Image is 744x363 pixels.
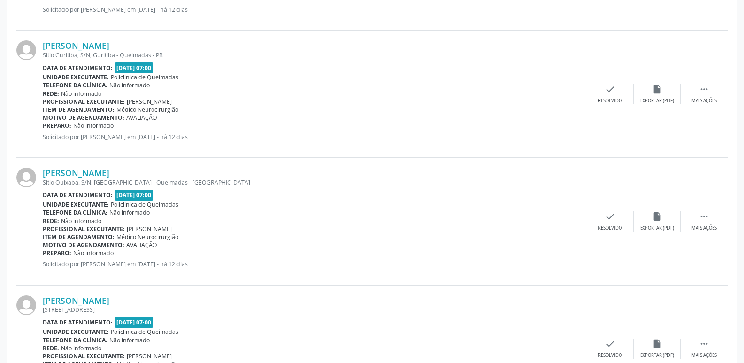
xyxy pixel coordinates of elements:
[16,295,36,315] img: img
[127,352,172,360] span: [PERSON_NAME]
[43,6,587,14] p: Solicitado por [PERSON_NAME] em [DATE] - há 12 dias
[605,339,615,349] i: check
[111,201,178,209] span: Policlinica de Queimadas
[116,233,178,241] span: Médico Neurocirurgião
[43,168,109,178] a: [PERSON_NAME]
[605,211,615,222] i: check
[127,225,172,233] span: [PERSON_NAME]
[109,81,150,89] span: Não informado
[699,84,709,94] i: 
[691,352,717,359] div: Mais ações
[73,249,114,257] span: Não informado
[43,40,109,51] a: [PERSON_NAME]
[126,241,157,249] span: AVALIAÇÃO
[16,168,36,187] img: img
[109,209,150,216] span: Não informado
[43,336,107,344] b: Telefone da clínica:
[43,178,587,186] div: Sitio Quixaba, S/N, [GEOGRAPHIC_DATA] - Queimadas - [GEOGRAPHIC_DATA]
[43,209,107,216] b: Telefone da clínica:
[111,328,178,336] span: Policlinica de Queimadas
[43,217,59,225] b: Rede:
[598,225,622,232] div: Resolvido
[43,318,113,326] b: Data de atendimento:
[691,98,717,104] div: Mais ações
[16,40,36,60] img: img
[73,122,114,130] span: Não informado
[43,344,59,352] b: Rede:
[115,190,154,201] span: [DATE] 07:00
[43,233,115,241] b: Item de agendamento:
[111,73,178,81] span: Policlinica de Queimadas
[598,98,622,104] div: Resolvido
[43,114,124,122] b: Motivo de agendamento:
[61,217,101,225] span: Não informado
[43,64,113,72] b: Data de atendimento:
[109,336,150,344] span: Não informado
[43,133,587,141] p: Solicitado por [PERSON_NAME] em [DATE] - há 12 dias
[640,352,674,359] div: Exportar (PDF)
[605,84,615,94] i: check
[43,90,59,98] b: Rede:
[691,225,717,232] div: Mais ações
[699,339,709,349] i: 
[699,211,709,222] i: 
[598,352,622,359] div: Resolvido
[652,339,662,349] i: insert_drive_file
[43,81,107,89] b: Telefone da clínica:
[43,191,113,199] b: Data de atendimento:
[126,114,157,122] span: AVALIAÇÃO
[43,122,71,130] b: Preparo:
[43,73,109,81] b: Unidade executante:
[43,328,109,336] b: Unidade executante:
[43,51,587,59] div: Sitio Guritiba, S/N, Guritiba - Queimadas - PB
[43,306,587,314] div: [STREET_ADDRESS]
[43,295,109,306] a: [PERSON_NAME]
[640,225,674,232] div: Exportar (PDF)
[115,62,154,73] span: [DATE] 07:00
[43,241,124,249] b: Motivo de agendamento:
[43,98,125,106] b: Profissional executante:
[640,98,674,104] div: Exportar (PDF)
[652,84,662,94] i: insert_drive_file
[43,249,71,257] b: Preparo:
[43,201,109,209] b: Unidade executante:
[127,98,172,106] span: [PERSON_NAME]
[116,106,178,114] span: Médico Neurocirurgião
[43,106,115,114] b: Item de agendamento:
[61,344,101,352] span: Não informado
[43,352,125,360] b: Profissional executante:
[115,317,154,328] span: [DATE] 07:00
[61,90,101,98] span: Não informado
[43,225,125,233] b: Profissional executante:
[652,211,662,222] i: insert_drive_file
[43,260,587,268] p: Solicitado por [PERSON_NAME] em [DATE] - há 12 dias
